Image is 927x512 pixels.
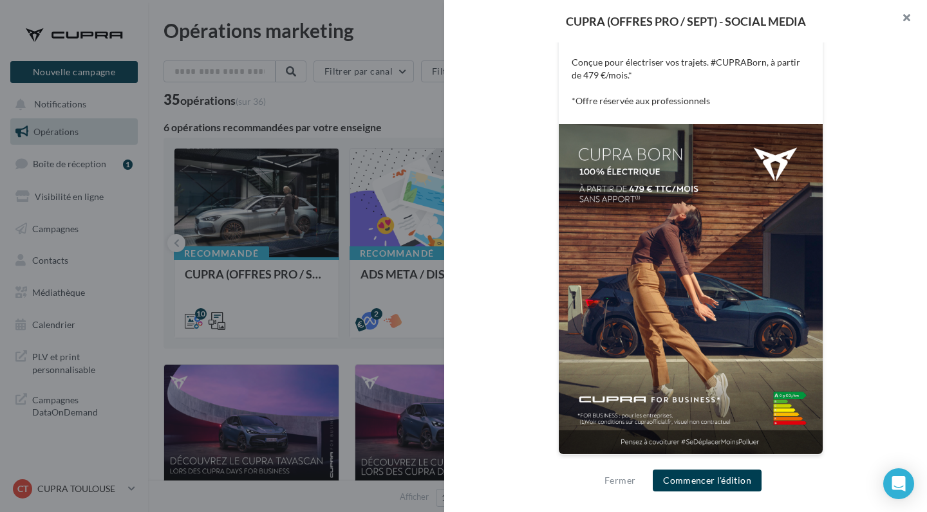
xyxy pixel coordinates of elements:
div: CUPRA (OFFRES PRO / SEPT) - SOCIAL MEDIA [465,15,906,27]
div: La prévisualisation est non-contractuelle [558,455,823,471]
button: Fermer [599,473,641,488]
button: Commencer l'édition [653,470,762,491]
p: Conçue pour électriser vos trajets. #CUPRABorn, à partir de 479 €/mois.* *Offre réservée aux prof... [572,56,810,107]
div: Open Intercom Messenger [883,468,914,499]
